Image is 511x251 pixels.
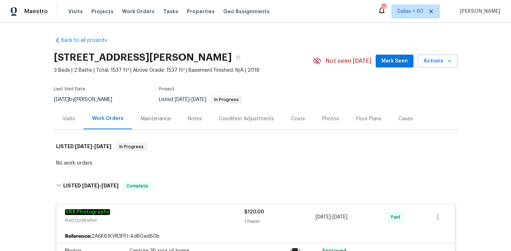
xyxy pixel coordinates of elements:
[187,8,215,15] span: Properties
[54,37,122,44] a: Back to all projects
[54,97,69,102] span: [DATE]
[116,143,146,150] span: In Progress
[316,214,347,221] span: -
[232,51,245,64] button: Copy Address
[101,183,119,188] span: [DATE]
[399,115,413,122] div: Cases
[376,55,414,68] button: Mark Seen
[175,97,190,102] span: [DATE]
[124,182,151,190] span: Complete
[56,230,455,243] div: 2A6K61KVR3FPJ-4d80ad60b
[24,8,48,15] span: Maestro
[223,8,270,15] span: Geo Assignments
[82,183,119,188] span: -
[62,115,75,122] div: Visits
[82,183,99,188] span: [DATE]
[63,182,119,190] h6: LISTED
[54,135,457,158] div: LISTED [DATE]-[DATE]In Progress
[219,115,274,122] div: Condition Adjustments
[326,57,371,65] span: Not seen [DATE]
[65,209,110,215] a: VRX Photography
[75,144,111,149] span: -
[191,97,206,102] span: [DATE]
[175,97,206,102] span: -
[54,95,121,104] div: by [PERSON_NAME]
[397,8,424,15] span: Dallas + 60
[381,4,386,11] div: 731
[188,115,202,122] div: Notes
[65,233,91,240] b: Reference:
[424,57,452,66] span: Actions
[244,218,316,225] div: 1 Repair
[91,8,114,15] span: Projects
[316,215,331,220] span: [DATE]
[244,210,264,215] span: $120.00
[54,67,313,74] span: 3 Beds | 2 Baths | Total: 1537 ft² | Above Grade: 1537 ft² | Basement Finished: N/A | 2018
[381,57,408,66] span: Mark Seen
[291,115,305,122] div: Costs
[391,214,403,221] span: Paid
[418,55,457,68] button: Actions
[356,115,381,122] div: Floor Plans
[211,97,241,102] span: In Progress
[163,9,178,14] span: Tasks
[141,115,171,122] div: Maintenance
[332,215,347,220] span: [DATE]
[56,160,455,167] div: No work orders.
[94,144,111,149] span: [DATE]
[92,115,124,122] div: Work Orders
[68,8,83,15] span: Visits
[75,144,92,149] span: [DATE]
[54,175,457,197] div: LISTED [DATE]-[DATE]Complete
[159,97,242,102] span: Listed
[54,54,232,61] h2: [STREET_ADDRESS][PERSON_NAME]
[457,8,500,15] span: [PERSON_NAME]
[322,115,339,122] div: Photos
[56,142,111,151] h6: LISTED
[122,8,155,15] span: Work Orders
[159,87,175,91] span: Project
[54,87,85,91] span: Last Visit Date
[65,217,244,224] span: PHOTOGRAPHY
